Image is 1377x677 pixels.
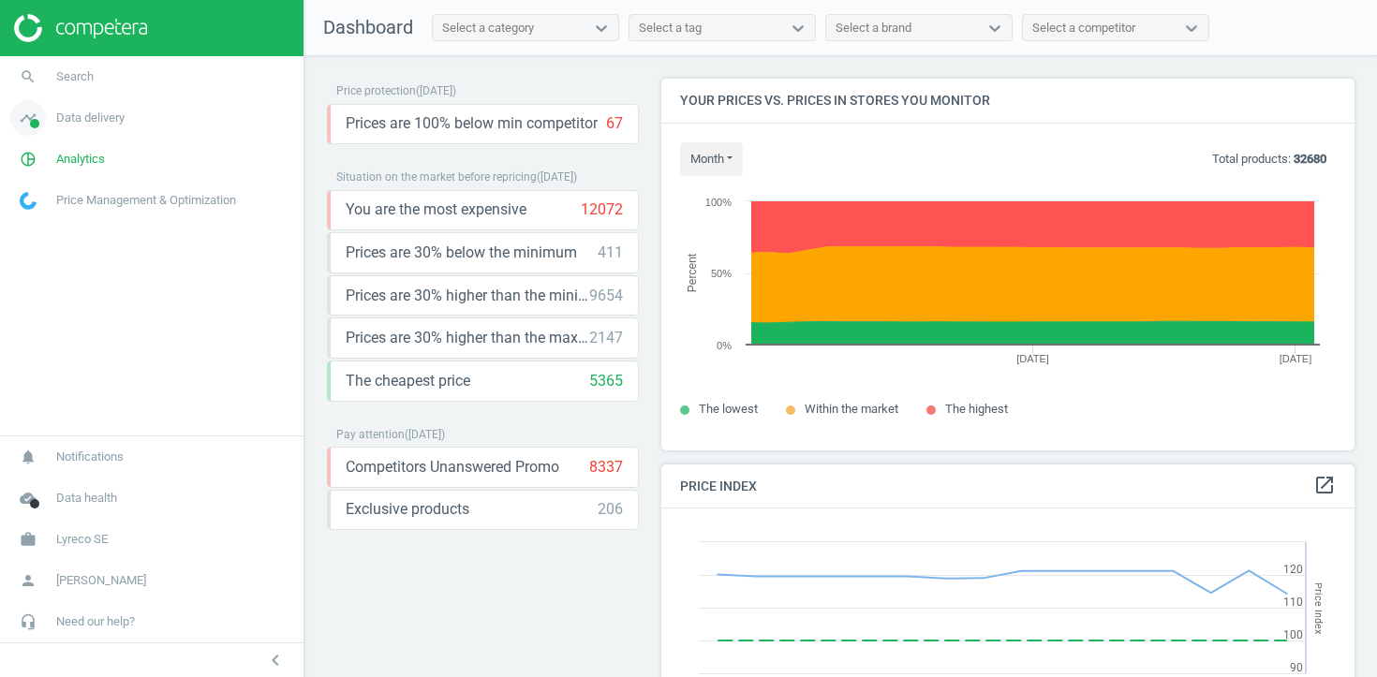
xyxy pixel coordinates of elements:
[598,243,623,263] div: 411
[1032,20,1135,37] div: Select a competitor
[589,371,623,391] div: 5365
[323,16,413,38] span: Dashboard
[686,253,699,292] tspan: Percent
[346,113,598,134] span: Prices are 100% below min competitor
[10,604,46,640] i: headset_mic
[1283,596,1303,609] text: 110
[346,286,589,306] span: Prices are 30% higher than the minimum
[639,20,702,37] div: Select a tag
[606,113,623,134] div: 67
[589,328,623,348] div: 2147
[10,141,46,177] i: pie_chart_outlined
[537,170,577,184] span: ( [DATE] )
[661,464,1355,508] h4: Price Index
[336,84,416,97] span: Price protection
[589,457,623,478] div: 8337
[836,20,911,37] div: Select a brand
[1016,353,1049,364] tspan: [DATE]
[711,268,732,279] text: 50%
[1280,353,1312,364] tspan: [DATE]
[1313,474,1336,496] i: open_in_new
[1294,152,1326,166] b: 32680
[1283,563,1303,576] text: 120
[346,328,589,348] span: Prices are 30% higher than the maximal
[252,648,299,672] button: chevron_left
[10,439,46,475] i: notifications
[1283,628,1303,641] text: 100
[945,402,1008,416] span: The highest
[1212,151,1326,168] p: Total products:
[717,340,732,351] text: 0%
[10,480,46,516] i: cloud_done
[589,286,623,306] div: 9654
[581,199,623,220] div: 12072
[661,79,1355,123] h4: Your prices vs. prices in stores you monitor
[264,649,287,671] i: chevron_left
[1312,582,1325,634] tspan: Price Index
[56,68,94,85] span: Search
[346,499,469,520] span: Exclusive products
[699,402,758,416] span: The lowest
[1313,474,1336,498] a: open_in_new
[10,100,46,136] i: timeline
[10,522,46,557] i: work
[598,499,623,520] div: 206
[10,59,46,95] i: search
[56,490,117,507] span: Data health
[405,428,445,441] span: ( [DATE] )
[56,192,236,209] span: Price Management & Optimization
[56,449,124,465] span: Notifications
[10,563,46,598] i: person
[346,199,526,220] span: You are the most expensive
[56,151,105,168] span: Analytics
[346,371,470,391] span: The cheapest price
[442,20,534,37] div: Select a category
[56,110,125,126] span: Data delivery
[680,142,743,176] button: month
[805,402,898,416] span: Within the market
[346,457,559,478] span: Competitors Unanswered Promo
[705,197,732,208] text: 100%
[56,572,146,589] span: [PERSON_NAME]
[56,531,108,548] span: Lyreco SE
[1290,661,1303,674] text: 90
[346,243,577,263] span: Prices are 30% below the minimum
[20,192,37,210] img: wGWNvw8QSZomAAAAABJRU5ErkJggg==
[336,170,537,184] span: Situation on the market before repricing
[14,14,147,42] img: ajHJNr6hYgQAAAAASUVORK5CYII=
[56,613,135,630] span: Need our help?
[416,84,456,97] span: ( [DATE] )
[336,428,405,441] span: Pay attention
